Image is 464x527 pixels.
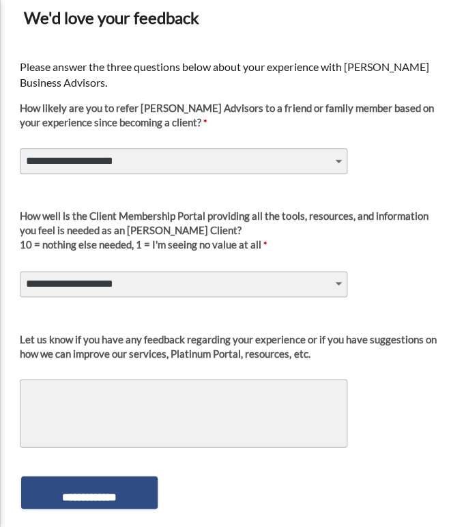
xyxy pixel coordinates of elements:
label: 10 = nothing else needed, 1 = I'm seeing no value at all [20,209,444,263]
div: Let us know if you have any feedback regarding your experience or if you have suggestions on how ... [20,332,444,360]
label: How likely are you to refer [PERSON_NAME] Advisors to a friend or family member based on your exp... [20,101,444,141]
div: How well is the Client Membership Portal providing all the tools, resources, and information you ... [20,209,444,238]
h3: We'd love your feedback [18,3,446,32]
h4: Please answer the three questions below about your experience with [PERSON_NAME] Business Advisors. [20,59,444,90]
